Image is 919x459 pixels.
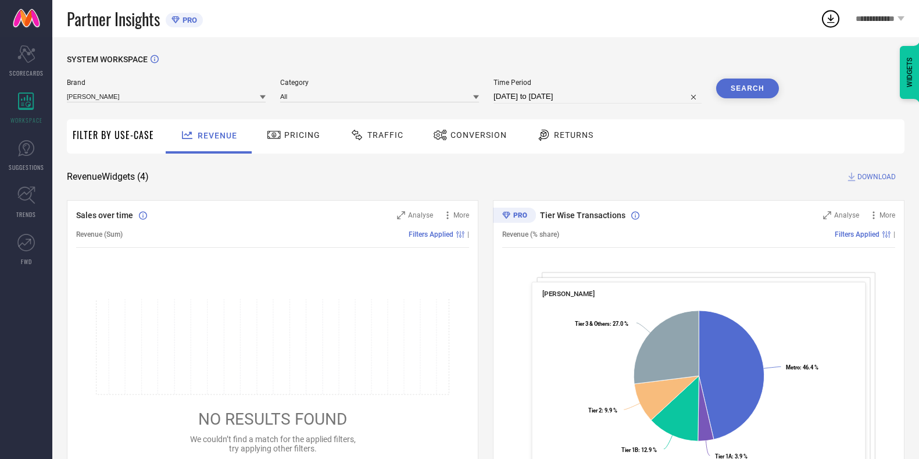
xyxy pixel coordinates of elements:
span: Filter By Use-Case [73,128,154,142]
tspan: Tier 3 & Others [575,321,610,327]
span: Tier Wise Transactions [540,211,625,220]
span: | [893,230,895,239]
span: SUGGESTIONS [9,163,44,172]
span: Category [280,79,479,87]
div: Open download list [820,8,841,29]
text: : 46.4 % [786,364,818,371]
span: | [467,230,469,239]
span: TRENDS [16,210,36,219]
span: [PERSON_NAME] [542,290,595,298]
span: Traffic [367,130,403,140]
span: SCORECARDS [9,69,44,77]
text: : 12.9 % [621,447,657,453]
span: Conversion [450,130,507,140]
span: Filters Applied [409,230,453,239]
span: More [453,211,469,219]
span: Partner Insights [67,7,160,31]
span: Revenue [198,131,237,140]
tspan: Tier 2 [588,407,602,414]
span: Revenue Widgets ( 4 ) [67,171,149,183]
tspan: Metro [786,364,800,371]
span: Returns [554,130,593,140]
button: Search [716,79,779,98]
span: More [879,211,895,219]
tspan: Tier 1B [621,447,638,453]
span: Revenue (Sum) [76,230,123,239]
text: : 9.9 % [588,407,617,414]
span: Revenue (% share) [502,230,559,239]
span: Pricing [284,130,320,140]
span: Brand [67,79,266,87]
span: Sales over time [76,211,133,220]
input: Select time period [494,90,702,104]
span: PRO [180,16,197,24]
span: FWD [21,257,32,266]
svg: Zoom [823,211,831,219]
span: Analyse [408,211,433,219]
div: Premium [493,208,536,225]
span: Filters Applied [835,230,879,239]
span: WORKSPACE [10,116,42,124]
span: Time Period [494,79,702,87]
text: : 27.0 % [575,321,629,327]
span: DOWNLOAD [857,171,896,183]
span: Analyse [834,211,859,219]
span: SYSTEM WORKSPACE [67,55,148,64]
span: NO RESULTS FOUND [198,410,347,429]
svg: Zoom [397,211,405,219]
span: We couldn’t find a match for the applied filters, try applying other filters. [190,435,356,453]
